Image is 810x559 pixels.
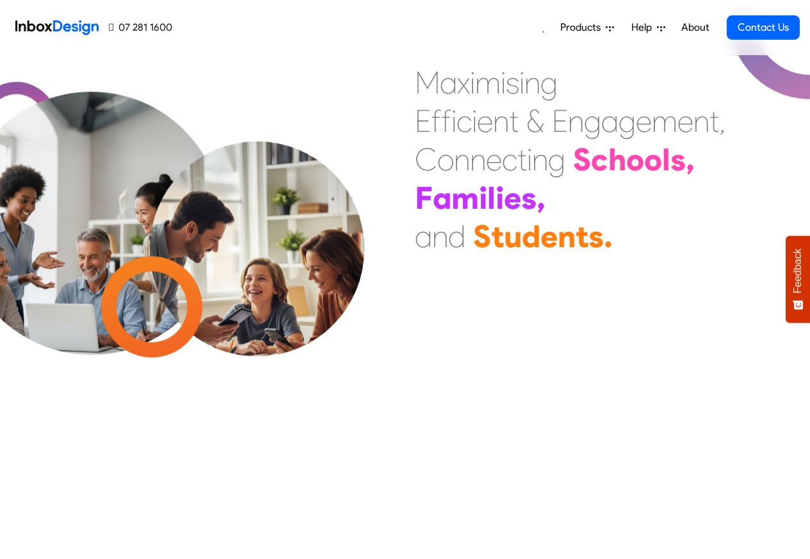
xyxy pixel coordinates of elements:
div: g [548,140,565,179]
div: l [662,140,670,179]
div: c [502,140,517,179]
div: E [415,102,431,140]
button: Feedback - Show survey [786,236,810,323]
div: . [604,217,613,255]
div: e [636,102,652,140]
div: g [619,102,636,140]
div: F [415,179,433,217]
div: M [415,63,440,102]
div: n [454,140,470,179]
div: t [491,217,504,255]
a: Contact Us [727,15,800,40]
span: Help [631,20,657,35]
div: o [626,140,644,179]
div: o [437,140,454,179]
div: t [576,217,588,255]
a: About [677,15,713,40]
div: & [526,102,544,140]
div: c [591,140,608,179]
div: i [527,140,532,179]
a: Products [555,15,619,40]
div: d [522,217,540,255]
div: C [415,140,437,179]
a: 07 281 1600 [109,20,172,35]
div: i [501,63,506,102]
div: e [540,217,558,255]
div: S [573,140,591,179]
div: i [496,179,504,217]
div: f [431,102,441,140]
div: n [558,217,576,255]
a: Help [626,15,670,40]
div: c [457,102,472,140]
div: n [432,217,448,255]
div: a [433,179,451,217]
div: , [719,102,725,140]
div: g [584,102,601,140]
div: i [451,102,457,140]
div: i [470,63,475,102]
div: n [532,140,548,179]
div: Maximising Efficient & Engagement, Connecting Schools, Families, and Students. [415,63,725,255]
div: t [509,102,519,140]
div: m [475,63,501,102]
div: s [521,179,537,217]
span: Feedback [792,248,804,293]
div: n [493,102,509,140]
div: t [517,140,527,179]
div: a [415,217,432,255]
img: parents_with_child.png [123,140,391,408]
div: e [677,102,693,140]
div: e [504,179,521,217]
div: i [472,102,477,140]
div: m [451,179,479,217]
div: e [486,140,502,179]
div: n [470,140,486,179]
div: e [477,102,493,140]
div: , [537,179,546,217]
div: S [473,217,491,255]
div: s [588,217,604,255]
div: , [686,140,695,179]
div: f [441,102,451,140]
div: n [693,102,709,140]
div: i [519,63,524,102]
div: t [709,102,719,140]
div: E [552,102,568,140]
div: o [644,140,662,179]
div: n [524,63,540,102]
div: l [487,179,496,217]
div: a [440,63,457,102]
div: g [540,63,558,102]
div: i [479,179,487,217]
div: x [457,63,470,102]
div: s [506,63,519,102]
div: n [568,102,584,140]
div: d [448,217,466,255]
div: a [601,102,619,140]
div: m [652,102,677,140]
span: Products [560,20,606,35]
div: h [608,140,626,179]
div: s [670,140,686,179]
div: u [504,217,522,255]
